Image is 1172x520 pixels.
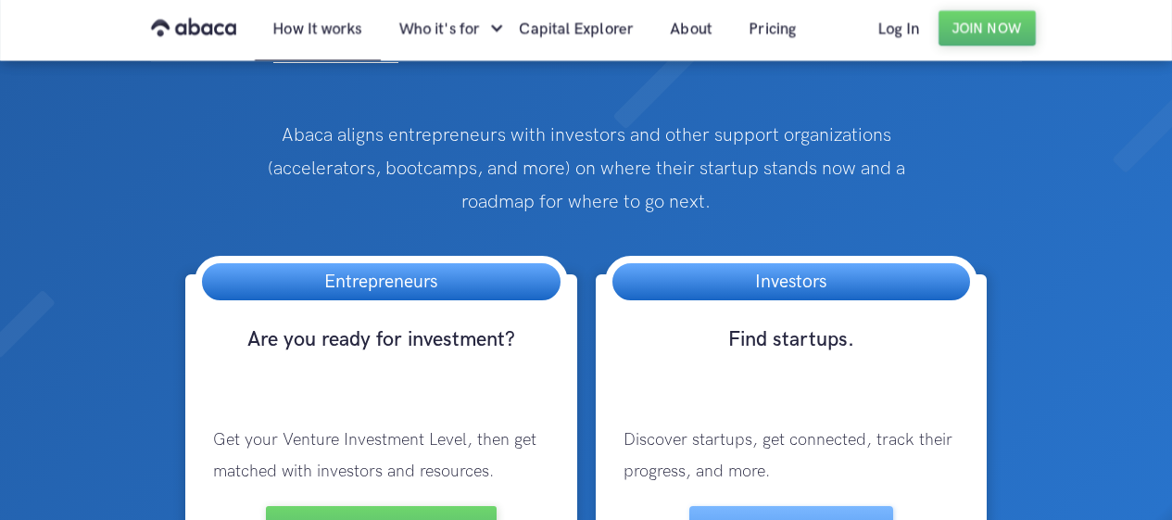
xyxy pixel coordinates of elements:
h3: Are you ready for investment? [195,326,568,387]
h3: Entrepreneurs [306,263,456,300]
p: Abaca aligns entrepreneurs with investors and other support organizations (accelerators, bootcamp... [234,119,938,219]
a: Join Now [939,10,1036,45]
h3: Investors [737,263,845,300]
h3: Find startups. [605,326,978,387]
p: Get your Venture Investment Level, then get matched with investors and resources. [195,406,568,506]
p: Discover startups, get connected, track their progress, and more. [605,406,978,506]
